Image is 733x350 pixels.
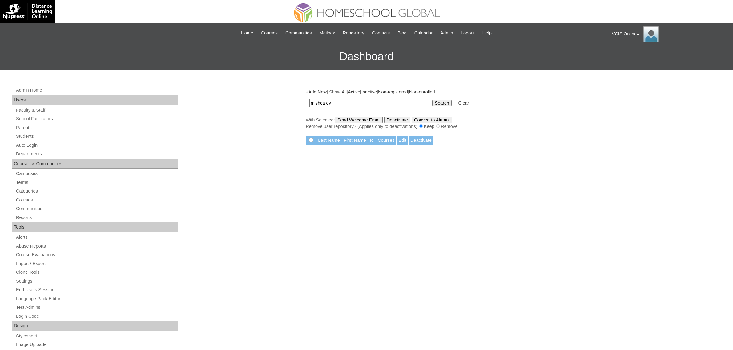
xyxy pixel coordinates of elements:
[282,30,315,37] a: Communities
[15,124,178,132] a: Parents
[15,233,178,241] a: Alerts
[12,95,178,105] div: Users
[15,242,178,250] a: Abuse Reports
[15,179,178,186] a: Terms
[15,332,178,340] a: Stylesheet
[384,117,410,123] input: Deactivate
[458,30,478,37] a: Logout
[15,133,178,140] a: Students
[369,30,393,37] a: Contacts
[241,30,253,37] span: Home
[15,106,178,114] a: Faculty & Staff
[372,30,390,37] span: Contacts
[409,89,435,94] a: Non-enrolled
[15,86,178,94] a: Admin Home
[258,30,281,37] a: Courses
[15,286,178,294] a: End Users Session
[343,30,364,37] span: Repository
[12,159,178,169] div: Courses & Communities
[306,123,610,130] div: Remove user repository? (Applies only to deactivations) Keep Remove
[15,214,178,221] a: Reports
[397,136,408,145] td: Edit
[320,30,335,37] span: Mailbox
[612,26,727,42] div: VCIS Online
[15,141,178,149] a: Auto Login
[15,312,178,320] a: Login Code
[306,89,610,129] div: + | Show: | | | |
[15,187,178,195] a: Categories
[368,136,376,145] td: Id
[458,101,469,105] a: Clear
[261,30,278,37] span: Courses
[12,222,178,232] div: Tools
[340,30,367,37] a: Repository
[15,341,178,348] a: Image Uploader
[361,89,377,94] a: Inactive
[440,30,453,37] span: Admin
[348,89,360,94] a: Active
[378,89,408,94] a: Non-registered
[461,30,475,37] span: Logout
[15,205,178,213] a: Communities
[409,136,433,145] td: Deactivate
[15,196,178,204] a: Courses
[15,150,178,158] a: Departments
[394,30,409,37] a: Blog
[308,89,327,94] a: Add New
[15,277,178,285] a: Settings
[414,30,433,37] span: Calendar
[335,117,383,123] input: Send Welcome Email
[643,26,659,42] img: VCIS Online Admin
[238,30,256,37] a: Home
[15,115,178,123] a: School Facilitators
[3,43,730,70] h3: Dashboard
[437,30,456,37] a: Admin
[15,295,178,303] a: Language Pack Editor
[15,170,178,177] a: Campuses
[376,136,397,145] td: Courses
[411,30,436,37] a: Calendar
[15,268,178,276] a: Clone Tools
[306,117,610,130] div: With Selected:
[397,30,406,37] span: Blog
[479,30,495,37] a: Help
[285,30,312,37] span: Communities
[482,30,492,37] span: Help
[3,3,52,20] img: logo-white.png
[15,251,178,259] a: Course Evaluations
[309,99,425,107] input: Search
[432,100,451,106] input: Search
[316,30,338,37] a: Mailbox
[15,260,178,268] a: Import / Export
[342,89,347,94] a: All
[342,136,368,145] td: First Name
[15,304,178,311] a: Test Admins
[12,321,178,331] div: Design
[412,117,452,123] input: Convert to Alumni
[316,136,342,145] td: Last Name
